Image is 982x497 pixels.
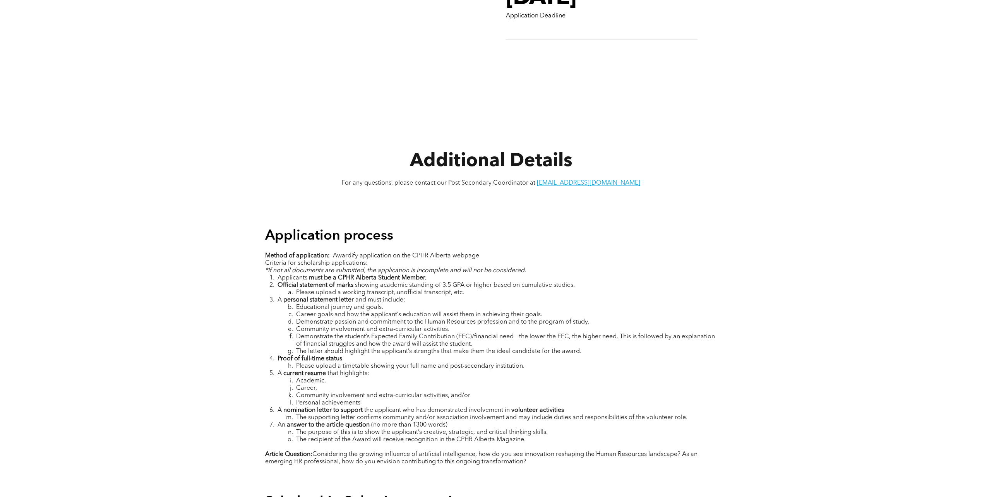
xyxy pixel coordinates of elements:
span: that highlights: [327,370,369,377]
strong: nomination letter to support [283,407,363,413]
span: A [278,407,282,413]
span: Awardify application on the CPHR Alberta webpage [333,253,479,259]
span: The letter should highlight the applicant’s strengths that make them the ideal candidate for the ... [296,348,581,355]
span: The supporting letter confirms community and/or association involvement and may include duties an... [296,415,687,421]
strong: volunteer activities [511,407,564,413]
span: The purpose of this is to show the applicant’s creative, strategic, and critical thinking skills. [296,429,548,435]
strong: Method of application: [265,253,330,259]
span: A [278,297,282,303]
a: [EMAIL_ADDRESS][DOMAIN_NAME] [537,180,640,186]
span: Demonstrate passion and commitment to the Human Resources profession and to the program of study. [296,319,589,325]
span: Career, [296,385,317,391]
strong: current resume [283,370,326,377]
span: A [278,370,282,377]
span: Please upload a working transcript, unofficial transcript, etc. [296,290,464,296]
span: Criteria for scholarship applications: [265,260,368,266]
span: Community involvement and extra-curricular activities. [296,326,449,332]
strong: must be a CPHR Alberta Student Member. [309,275,427,281]
span: Personal achievements [296,400,360,406]
span: Additional Details [410,152,572,171]
strong: Official statement of marks [278,282,353,288]
span: and must include: [355,297,405,303]
strong: Article Question: [265,451,312,458]
span: Educational journey and goals. [296,304,383,310]
span: Community involvement and extra-curricular activities, and/or [296,392,470,399]
span: the applicant who has demonstrated involvement in [364,407,510,413]
span: Demonstrate the student’s Expected Family Contribution (EFC)/financial need – the lower the EFC, ... [296,334,715,347]
span: Academic, [296,378,326,384]
strong: answer to the article question [287,422,370,428]
span: An [278,422,285,428]
span: Career goals and how the applicant’s education will assist them in achieving their goals. [296,312,542,318]
span: Considering the growing influence of artificial intelligence, how do you see innovation reshaping... [265,451,698,465]
span: showing academic standing of 3.5 GPA or higher based on cumulative studies. [355,282,575,288]
span: Please upload a timetable showing your full name and post-secondary institution. [296,363,524,369]
span: Application process [265,229,393,243]
span: Applicants [278,275,307,281]
strong: Proof of full-time status [278,356,342,362]
span: Application Deadline [506,13,565,19]
span: (no more than 1300 words) [371,422,447,428]
span: The recipient of the Award will receive recognition in the CPHR Alberta Magazine. [296,437,526,443]
span: For any questions, please contact our Post Secondary Coordinator at [342,180,535,186]
span: *If not all documents are submitted, the application is incomplete and will not be considered. [265,267,526,274]
strong: personal statement letter [283,297,354,303]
